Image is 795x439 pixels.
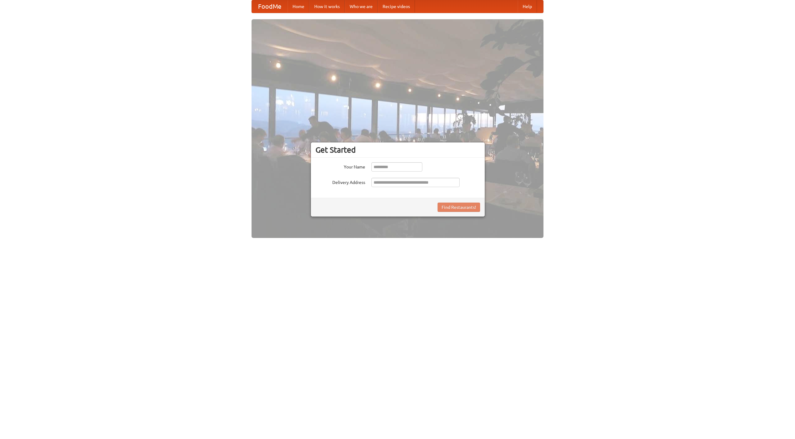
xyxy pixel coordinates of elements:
a: Home [288,0,309,13]
button: Find Restaurants! [438,203,480,212]
a: Help [518,0,537,13]
h3: Get Started [316,145,480,155]
a: Recipe videos [378,0,415,13]
label: Delivery Address [316,178,365,186]
label: Your Name [316,162,365,170]
a: How it works [309,0,345,13]
a: FoodMe [252,0,288,13]
a: Who we are [345,0,378,13]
